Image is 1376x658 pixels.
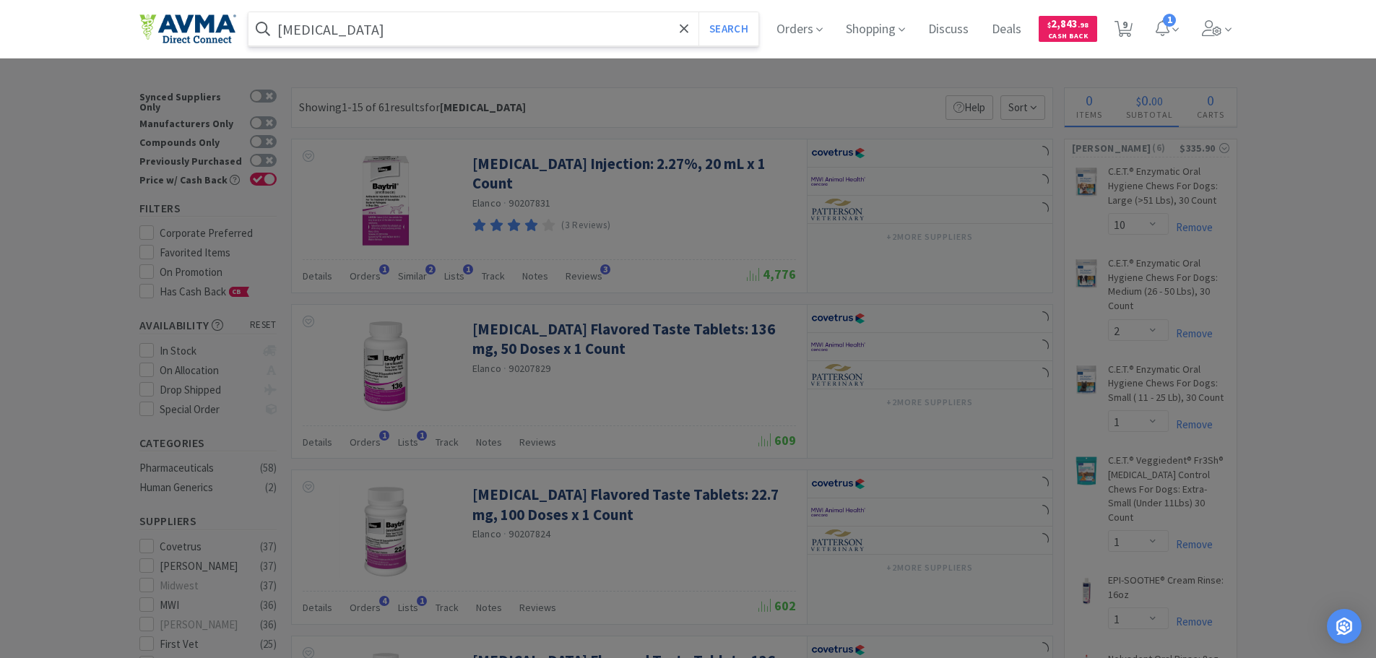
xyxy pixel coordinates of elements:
[1047,20,1051,30] span: $
[248,12,759,46] input: Search by item, sku, manufacturer, ingredient, size...
[922,23,974,36] a: Discuss
[1327,609,1362,644] div: Open Intercom Messenger
[139,14,236,44] img: e4e33dab9f054f5782a47901c742baa9_102.png
[1163,14,1176,27] span: 1
[1039,9,1097,48] a: $2,843.98Cash Back
[698,12,758,46] button: Search
[1078,20,1089,30] span: . 98
[1047,33,1089,42] span: Cash Back
[1047,17,1089,30] span: 2,843
[1109,25,1138,38] a: 9
[986,23,1027,36] a: Deals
